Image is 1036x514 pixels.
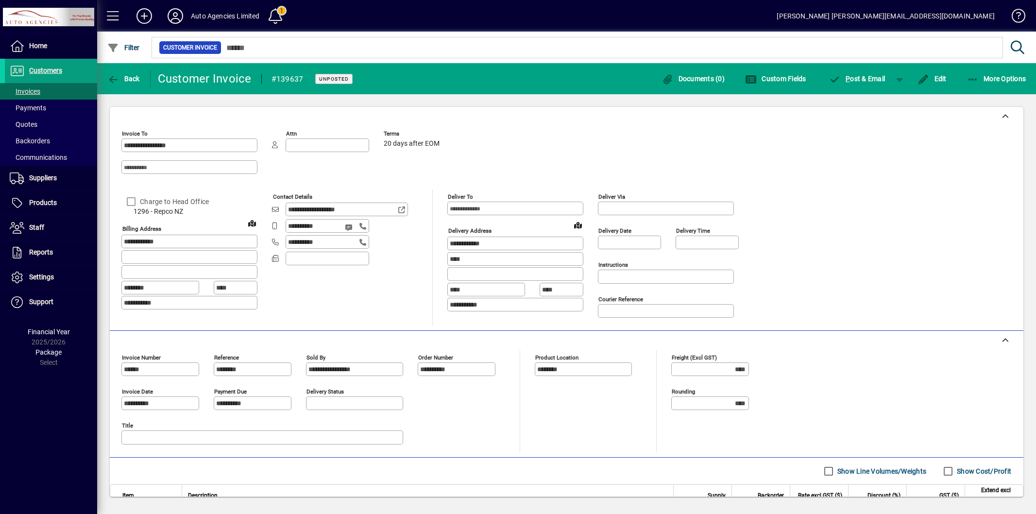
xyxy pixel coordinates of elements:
span: Documents (0) [662,75,725,83]
mat-label: Rounding [672,388,695,395]
button: Profile [160,7,191,25]
span: Payments [10,104,46,112]
span: Staff [29,223,44,231]
span: P [846,75,850,83]
app-page-header-button: Back [97,70,151,87]
button: Send SMS [338,216,361,239]
a: Products [5,191,97,215]
span: Terms [384,131,442,137]
span: ost & Email [829,75,885,83]
span: More Options [967,75,1026,83]
a: Support [5,290,97,314]
a: Home [5,34,97,58]
button: Post & Email [824,70,890,87]
mat-label: Invoice date [122,388,153,395]
a: Staff [5,216,97,240]
span: Description [188,490,218,501]
mat-label: Invoice number [122,354,161,361]
span: Rate excl GST ($) [798,490,842,501]
button: Documents (0) [659,70,727,87]
mat-label: Deliver via [598,193,625,200]
a: Suppliers [5,166,97,190]
span: Settings [29,273,54,281]
div: [PERSON_NAME] [PERSON_NAME][EMAIL_ADDRESS][DOMAIN_NAME] [777,8,995,24]
mat-label: Order number [418,354,453,361]
span: Quotes [10,120,37,128]
span: 1296 - Repco NZ [121,206,257,217]
button: Add [129,7,160,25]
a: Payments [5,100,97,116]
span: Customer Invoice [163,43,217,52]
span: Unposted [319,76,349,82]
span: Edit [917,75,947,83]
div: Auto Agencies Limited [191,8,260,24]
span: Suppliers [29,174,57,182]
span: Extend excl GST ($) [971,485,1011,506]
span: Backorder [758,490,784,501]
span: Products [29,199,57,206]
mat-label: Attn [286,130,297,137]
mat-label: Delivery time [676,227,710,234]
span: Reports [29,248,53,256]
button: Filter [105,39,142,56]
span: Package [35,348,62,356]
span: Custom Fields [745,75,806,83]
a: Settings [5,265,97,290]
mat-label: Courier Reference [598,296,643,303]
a: Communications [5,149,97,166]
span: Communications [10,154,67,161]
span: Financial Year [28,328,70,336]
a: View on map [570,217,586,233]
button: Back [105,70,142,87]
span: Backorders [10,137,50,145]
mat-label: Delivery date [598,227,631,234]
mat-label: Instructions [598,261,628,268]
mat-label: Freight (excl GST) [672,354,717,361]
div: #139637 [272,71,304,87]
mat-label: Deliver To [448,193,473,200]
a: Knowledge Base [1004,2,1024,34]
span: Filter [107,44,140,51]
mat-label: Payment due [214,388,247,395]
mat-label: Delivery status [306,388,344,395]
mat-label: Reference [214,354,239,361]
span: Invoices [10,87,40,95]
label: Show Cost/Profit [955,466,1011,476]
a: Invoices [5,83,97,100]
mat-label: Invoice To [122,130,148,137]
span: Back [107,75,140,83]
button: Edit [915,70,949,87]
a: View on map [244,215,260,231]
span: Item [122,490,134,501]
span: Customers [29,67,62,74]
button: More Options [965,70,1029,87]
span: GST ($) [939,490,959,501]
a: Reports [5,240,97,265]
span: Discount (%) [867,490,900,501]
span: 20 days after EOM [384,140,440,148]
mat-label: Sold by [306,354,325,361]
button: Custom Fields [743,70,809,87]
mat-label: Product location [535,354,578,361]
div: Customer Invoice [158,71,252,86]
a: Backorders [5,133,97,149]
a: Quotes [5,116,97,133]
span: Support [29,298,53,306]
label: Show Line Volumes/Weights [835,466,926,476]
span: Home [29,42,47,50]
span: Supply [708,490,726,501]
mat-label: Title [122,422,133,429]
